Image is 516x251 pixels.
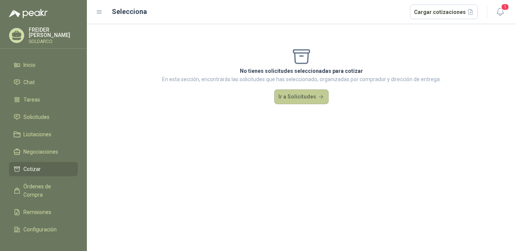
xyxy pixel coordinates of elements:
[29,27,78,38] p: FREIDER [PERSON_NAME]
[23,208,51,216] span: Remisiones
[9,92,78,107] a: Tareas
[23,78,35,86] span: Chat
[501,3,509,11] span: 1
[9,205,78,219] a: Remisiones
[23,182,71,199] span: Órdenes de Compra
[23,165,41,173] span: Cotizar
[9,9,48,18] img: Logo peakr
[410,5,478,20] button: Cargar cotizaciones
[493,5,507,19] button: 1
[9,75,78,89] a: Chat
[9,110,78,124] a: Solicitudes
[23,148,58,156] span: Negociaciones
[9,58,78,72] a: Inicio
[23,113,49,121] span: Solicitudes
[23,95,40,104] span: Tareas
[23,130,51,139] span: Licitaciones
[23,61,36,69] span: Inicio
[9,145,78,159] a: Negociaciones
[162,67,441,75] p: No tienes solicitudes seleccionadas para cotizar
[9,162,78,176] a: Cotizar
[29,39,78,44] p: SOLDARCO
[23,225,57,234] span: Configuración
[9,127,78,142] a: Licitaciones
[9,222,78,237] a: Configuración
[9,179,78,202] a: Órdenes de Compra
[162,75,441,83] p: En esta sección, encontrarás las solicitudes que has seleccionado, organizadas por comprador y di...
[112,6,147,17] h2: Selecciona
[274,89,329,105] button: Ir a Solicitudes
